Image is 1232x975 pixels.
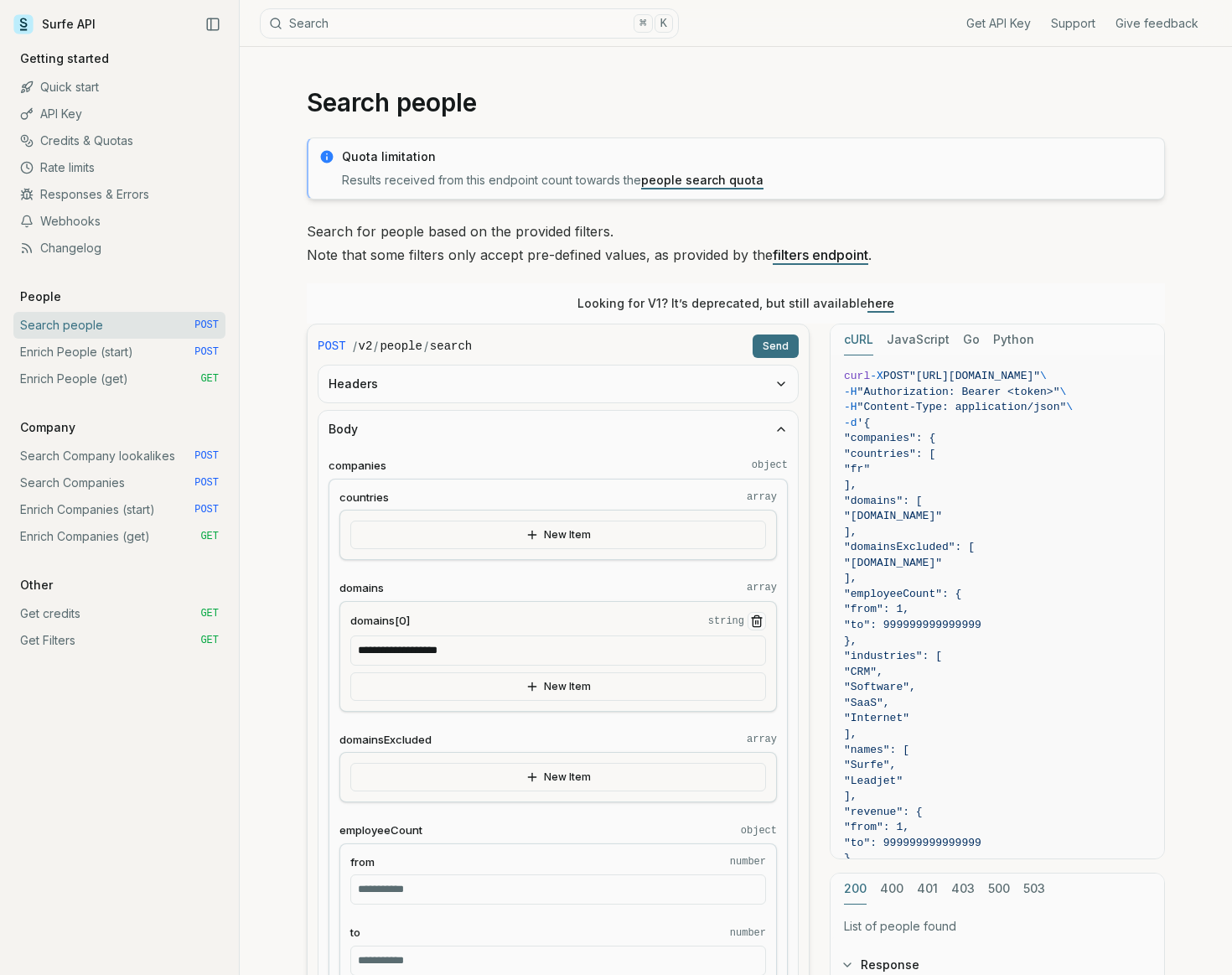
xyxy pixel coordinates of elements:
a: Enrich People (start) POST [13,339,225,366]
a: Webhooks [13,208,225,235]
span: POST [883,370,909,382]
button: Search⌘K [260,8,679,39]
a: Enrich Companies (start) POST [13,496,225,523]
span: GET [200,530,219,543]
p: Looking for V1? It’s deprecated, but still available [577,295,894,312]
span: "revenue": { [844,806,923,818]
button: cURL [844,324,873,355]
a: Search Company lookalikes POST [13,443,225,469]
span: companies [329,458,386,474]
span: -H [844,386,857,398]
code: array [747,581,777,594]
code: v2 [359,338,373,355]
code: object [752,459,788,472]
span: POST [318,338,346,355]
button: 403 [951,874,975,905]
a: people search quota [641,173,764,187]
a: Search people POST [13,312,225,339]
button: 500 [988,874,1010,905]
span: "to": 999999999999999 [844,619,981,631]
a: here [867,296,894,310]
span: "[DOMAIN_NAME]" [844,510,942,522]
span: -d [844,417,857,429]
a: Rate limits [13,154,225,181]
span: domainsExcluded [339,732,432,748]
button: New Item [350,521,766,549]
span: countries [339,490,389,506]
span: "countries": [ [844,448,935,460]
a: Credits & Quotas [13,127,225,154]
span: "companies": { [844,432,935,444]
a: Get Filters GET [13,627,225,654]
button: 200 [844,874,867,905]
button: Headers [318,366,798,402]
a: Responses & Errors [13,181,225,208]
a: Search Companies POST [13,469,225,496]
kbd: ⌘ [634,14,652,33]
span: POST [194,476,219,490]
span: GET [200,607,219,620]
a: Quick start [13,74,225,101]
code: number [730,926,766,940]
span: domains[0] [350,613,410,629]
button: Send [753,335,799,358]
code: search [430,338,472,355]
span: ], [844,728,857,740]
p: Quota limitation [342,148,1154,165]
code: object [741,824,777,838]
span: POST [194,345,219,359]
p: Search for people based on the provided filters. Note that some filters only accept pre-defined v... [307,220,1165,267]
span: to [350,925,360,941]
span: from [350,854,375,870]
span: ], [844,479,857,491]
span: "employeeCount": { [844,588,961,600]
span: POST [194,503,219,516]
span: ], [844,572,857,584]
button: Python [993,324,1034,355]
button: Body [318,411,798,448]
p: Company [13,419,82,436]
span: domains [339,580,384,596]
button: Go [963,324,980,355]
span: \ [1040,370,1047,382]
span: employeeCount [339,822,422,838]
span: GET [200,372,219,386]
span: "Software", [844,681,916,693]
span: "Content-Type: application/json" [857,401,1067,413]
a: Give feedback [1116,15,1198,32]
span: "Authorization: Bearer <token>" [857,386,1060,398]
span: }, [844,635,857,647]
span: "CRM", [844,666,883,678]
a: Get API Key [966,15,1031,32]
code: array [747,490,777,504]
code: array [747,733,777,746]
span: -X [870,370,883,382]
span: "from": 1, [844,603,909,615]
a: API Key [13,101,225,127]
p: Results received from this endpoint count towards the [342,172,1154,189]
code: number [730,855,766,869]
span: POST [194,449,219,463]
button: New Item [350,763,766,791]
span: "[URL][DOMAIN_NAME]" [909,370,1040,382]
span: "domainsExcluded": [ [844,541,975,553]
span: ], [844,790,857,802]
p: Getting started [13,50,116,67]
code: people [380,338,422,355]
button: 503 [1023,874,1045,905]
span: "industries": [ [844,650,942,662]
button: 400 [880,874,903,905]
span: / [353,338,357,355]
button: Remove Item [748,612,766,630]
span: } [844,852,851,864]
span: "fr" [844,463,870,475]
a: Enrich Companies (get) GET [13,523,225,550]
span: "SaaS", [844,697,890,709]
a: Get credits GET [13,600,225,627]
a: Support [1051,15,1095,32]
span: POST [194,319,219,332]
span: / [424,338,428,355]
span: "Internet" [844,712,909,724]
span: \ [1066,401,1073,413]
button: 401 [917,874,938,905]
